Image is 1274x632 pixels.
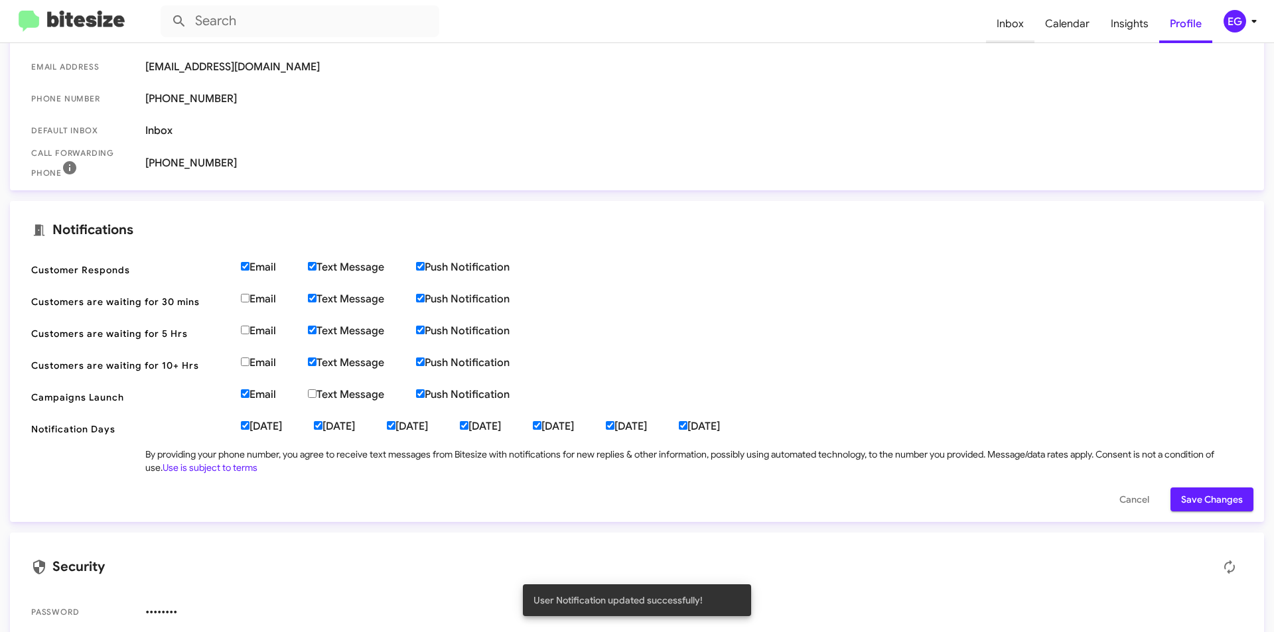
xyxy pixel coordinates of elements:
[308,292,416,306] label: Text Message
[31,359,230,372] span: Customers are waiting for 10+ Hrs
[308,388,416,401] label: Text Message
[1224,10,1246,32] div: EG
[241,324,308,338] label: Email
[387,420,460,433] label: [DATE]
[241,421,249,430] input: [DATE]
[1159,5,1212,43] a: Profile
[241,389,249,398] input: Email
[31,327,230,340] span: Customers are waiting for 5 Hrs
[31,554,1243,580] mat-card-title: Security
[241,262,249,271] input: Email
[308,262,317,271] input: Text Message
[308,389,317,398] input: Text Message
[308,294,317,302] input: Text Message
[679,420,752,433] label: [DATE]
[163,462,257,474] a: Use is subject to terms
[1109,487,1160,511] button: Cancel
[1212,10,1259,32] button: EG
[241,261,308,274] label: Email
[314,420,387,433] label: [DATE]
[31,605,135,619] span: Password
[241,292,308,306] label: Email
[416,357,425,366] input: Push Notification
[314,421,322,430] input: [DATE]
[416,262,425,271] input: Push Notification
[31,147,135,180] span: Call Forwarding Phone
[308,356,416,369] label: Text Message
[31,391,230,404] span: Campaigns Launch
[460,420,533,433] label: [DATE]
[986,5,1034,43] a: Inbox
[1170,487,1253,511] button: Save Changes
[606,421,614,430] input: [DATE]
[241,388,308,401] label: Email
[416,326,425,334] input: Push Notification
[460,421,468,430] input: [DATE]
[308,357,317,366] input: Text Message
[606,420,679,433] label: [DATE]
[241,420,314,433] label: [DATE]
[31,124,135,137] span: Default Inbox
[145,92,1243,105] span: [PHONE_NUMBER]
[308,326,317,334] input: Text Message
[145,157,1243,170] span: [PHONE_NUMBER]
[31,92,135,105] span: Phone number
[533,594,703,607] span: User Notification updated successfully!
[308,324,416,338] label: Text Message
[1181,487,1243,511] span: Save Changes
[1034,5,1100,43] a: Calendar
[31,263,230,277] span: Customer Responds
[533,420,606,433] label: [DATE]
[387,421,395,430] input: [DATE]
[533,421,541,430] input: [DATE]
[416,389,425,398] input: Push Notification
[161,5,439,37] input: Search
[416,356,541,369] label: Push Notification
[145,60,1243,74] span: [EMAIL_ADDRESS][DOMAIN_NAME]
[241,294,249,302] input: Email
[1100,5,1159,43] a: Insights
[31,60,135,74] span: Email Address
[145,124,1243,137] span: Inbox
[416,292,541,306] label: Push Notification
[416,324,541,338] label: Push Notification
[679,421,687,430] input: [DATE]
[1119,487,1149,511] span: Cancel
[145,448,1243,474] div: By providing your phone number, you agree to receive text messages from Bitesize with notificatio...
[31,222,1243,238] mat-card-title: Notifications
[241,326,249,334] input: Email
[31,422,230,436] span: Notification Days
[241,356,308,369] label: Email
[145,605,1243,619] span: ••••••••
[416,388,541,401] label: Push Notification
[308,261,416,274] label: Text Message
[241,357,249,366] input: Email
[416,294,425,302] input: Push Notification
[416,261,541,274] label: Push Notification
[31,295,230,308] span: Customers are waiting for 30 mins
